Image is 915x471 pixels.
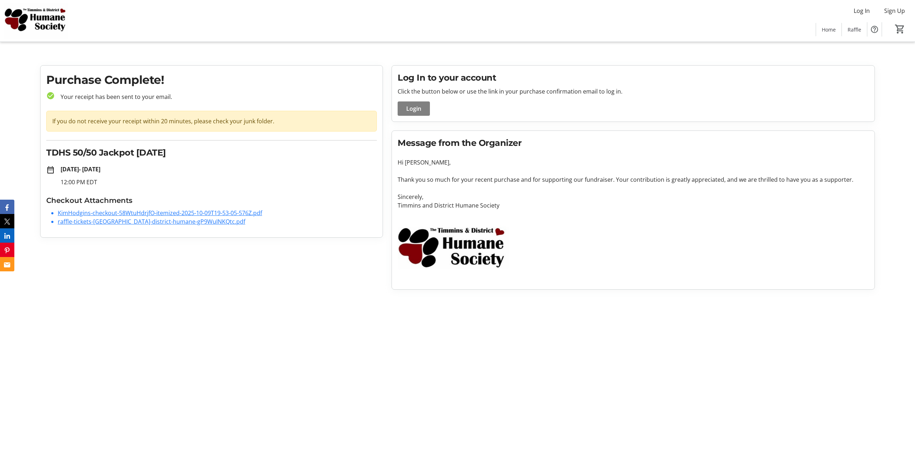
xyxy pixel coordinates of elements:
span: Login [406,104,421,113]
button: Sign Up [878,5,911,16]
h2: Message from the Organizer [398,137,869,149]
button: Login [398,101,430,116]
a: KimHodgins-checkout-58WtuHdrjfO-itemized-2025-10-09T19-53-05-576Z.pdf [58,209,262,217]
mat-icon: date_range [46,166,55,174]
a: Home [816,23,841,36]
p: Timmins and District Humane Society [398,201,869,210]
p: Click the button below or use the link in your purchase confirmation email to log in. [398,87,869,96]
span: Home [822,26,836,33]
mat-icon: check_circle [46,91,55,100]
h3: Checkout Attachments [46,195,377,206]
span: Sign Up [884,6,905,15]
strong: [DATE] - [DATE] [61,165,100,173]
a: raffle-tickets-[GEOGRAPHIC_DATA]-district-humane-gP9WuINKQtc.pdf [58,218,245,225]
button: Log In [848,5,876,16]
img: Timmins and District Humane Society logo [398,218,509,281]
a: Raffle [842,23,867,36]
p: Hi [PERSON_NAME], [398,158,869,167]
p: Sincerely, [398,192,869,201]
p: 12:00 PM EDT [61,178,377,186]
button: Cart [893,23,906,35]
p: Your receipt has been sent to your email. [55,92,377,101]
img: Timmins and District Humane Society's Logo [4,3,68,39]
span: Log In [854,6,870,15]
div: If you do not receive your receipt within 20 minutes, please check your junk folder. [46,111,377,132]
h2: TDHS 50/50 Jackpot [DATE] [46,146,377,159]
h2: Log In to your account [398,71,869,84]
button: Help [867,22,882,37]
h1: Purchase Complete! [46,71,377,89]
span: Raffle [848,26,861,33]
p: Thank you so much for your recent purchase and for supporting our fundraiser. Your contribution i... [398,175,869,184]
